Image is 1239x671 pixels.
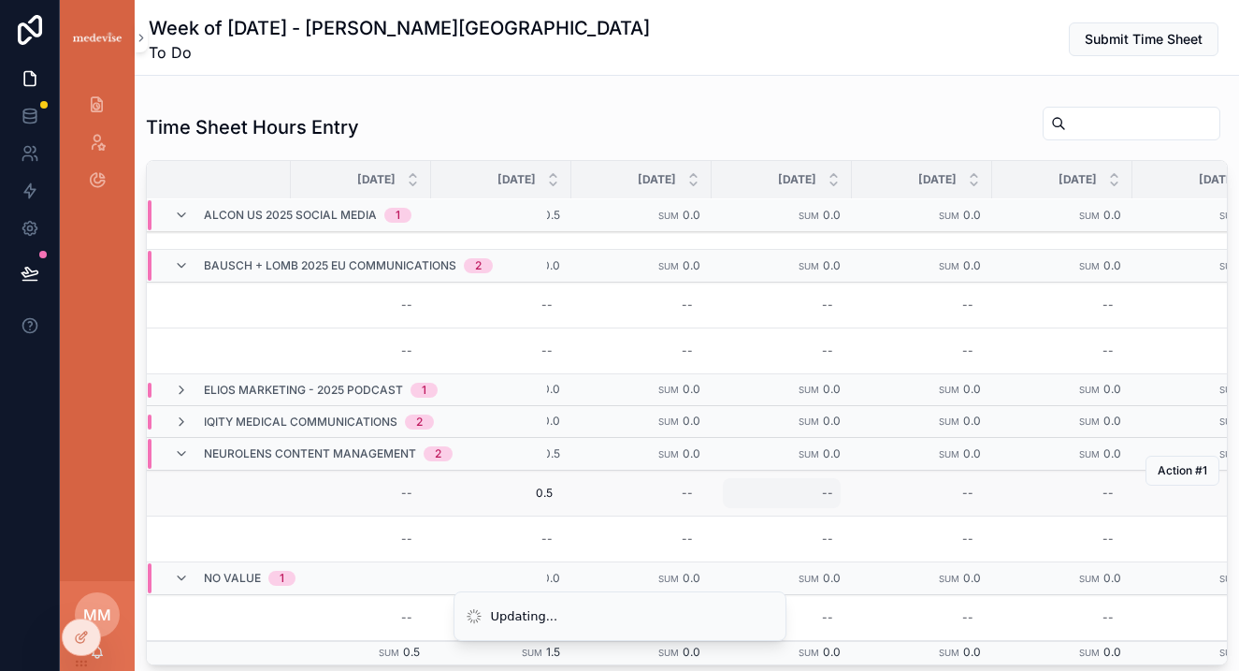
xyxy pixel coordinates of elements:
button: Submit Time Sheet [1069,22,1218,56]
span: 0.0 [542,382,560,396]
div: -- [1102,343,1114,358]
span: 0.0 [683,645,700,659]
div: 1 [422,383,426,398]
small: Sum [1079,574,1100,584]
span: IQity Medical Communications [204,415,397,430]
span: [DATE] [1199,172,1237,187]
small: Sum [658,210,679,220]
div: -- [822,610,833,625]
small: Sum [799,648,819,658]
h1: Time Sheet Hours Entry [146,114,359,140]
div: -- [682,298,693,313]
span: 0.5 [543,446,560,460]
div: -- [401,298,412,313]
span: 0.0 [963,207,981,221]
div: -- [401,343,412,358]
span: [DATE] [778,172,816,187]
div: -- [962,343,973,358]
small: Sum [522,648,542,658]
span: Submit Time Sheet [1085,30,1203,49]
div: -- [822,343,833,358]
span: 0.5 [543,207,560,221]
small: Sum [939,210,959,220]
div: -- [962,532,973,547]
span: 0.0 [823,645,841,659]
span: [DATE] [918,172,957,187]
div: -- [1102,610,1114,625]
small: Sum [939,385,959,395]
small: Sum [379,648,399,658]
span: To Do [149,41,650,64]
div: -- [541,532,553,547]
span: 0.0 [1103,645,1121,659]
span: 0.5 [403,645,420,659]
span: 0.0 [963,414,981,428]
small: Sum [658,385,679,395]
span: 1.5 [546,645,560,659]
span: [DATE] [497,172,536,187]
div: Updating... [491,607,558,626]
small: Sum [799,449,819,459]
span: 0.0 [542,414,560,428]
span: [DATE] [1059,172,1097,187]
span: 0.0 [683,414,700,428]
small: Sum [939,449,959,459]
span: 0.0 [963,382,981,396]
span: 0.0 [963,645,981,659]
span: 0.0 [963,571,981,585]
span: 0.0 [823,446,841,460]
span: 0.0 [683,571,700,585]
div: 2 [416,415,423,430]
div: -- [682,343,693,358]
div: -- [962,610,973,625]
span: 0.0 [1103,446,1121,460]
div: -- [401,610,412,625]
span: Bausch + Lomb 2025 EU Communications [204,258,456,273]
div: -- [541,343,553,358]
span: MM [83,604,111,626]
span: 0.0 [683,258,700,272]
div: 2 [475,258,482,273]
div: -- [822,298,833,313]
span: 0.0 [683,382,700,396]
small: Sum [939,261,959,271]
span: 0.5 [450,486,553,501]
small: Sum [799,261,819,271]
span: 0.0 [542,258,560,272]
span: Neurolens Content Management [204,446,416,461]
div: -- [541,298,553,313]
small: Sum [658,574,679,584]
div: -- [962,298,973,313]
small: Sum [939,648,959,658]
small: Sum [939,574,959,584]
span: [DATE] [638,172,676,187]
small: Sum [1079,210,1100,220]
div: 2 [435,446,441,461]
div: -- [1102,298,1114,313]
small: Sum [1079,385,1100,395]
div: -- [682,532,693,547]
span: 0.0 [823,414,841,428]
img: App logo [71,30,123,46]
span: [DATE] [357,172,396,187]
small: Sum [799,385,819,395]
small: Sum [799,416,819,427]
span: 0.0 [1103,258,1121,272]
span: 0.0 [823,258,841,272]
small: Sum [658,416,679,427]
span: 0.0 [542,571,560,585]
small: Sum [1079,261,1100,271]
small: Sum [658,261,679,271]
span: 0.0 [823,571,841,585]
div: -- [822,532,833,547]
small: Sum [658,449,679,459]
div: -- [401,486,412,501]
small: Sum [1079,648,1100,658]
div: -- [822,486,833,501]
span: 0.0 [1103,571,1121,585]
span: Elios Marketing - 2025 Podcast [204,383,403,398]
span: 0.0 [1103,382,1121,396]
span: 0.0 [1103,207,1121,221]
span: 0.0 [823,207,841,221]
button: Action #1 [1145,456,1219,486]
